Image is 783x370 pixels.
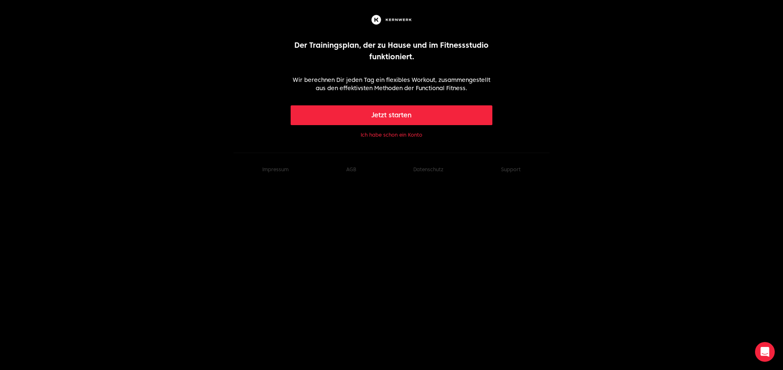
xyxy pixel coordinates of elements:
button: Ich habe schon ein Konto [361,132,422,138]
button: Jetzt starten [291,105,493,125]
p: Wir berechnen Dir jeden Tag ein flexibles Workout, zusammengestellt aus den effektivsten Methoden... [291,76,493,92]
a: Datenschutz [413,166,443,172]
a: AGB [346,166,356,172]
button: Support [501,166,521,173]
img: Kernwerk® [370,13,413,26]
div: Open Intercom Messenger [755,342,775,362]
p: Der Trainingsplan, der zu Hause und im Fitnessstudio funktioniert. [291,40,493,63]
a: Impressum [262,166,289,172]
